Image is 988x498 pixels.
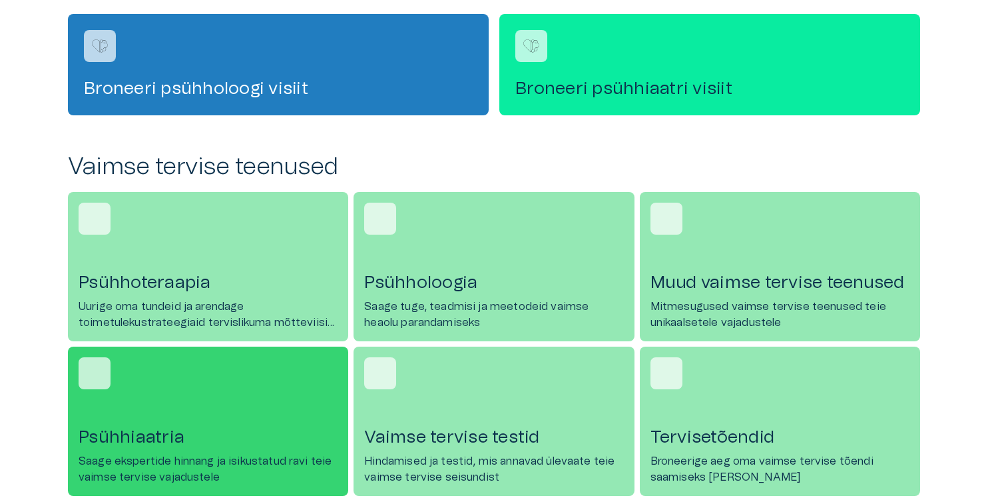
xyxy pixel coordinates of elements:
[79,453,338,485] p: Saage ekspertide hinnang ja isikustatud ravi teie vaimse tervise vajadustele
[650,299,909,331] p: Mitmesugused vaimse tervise teenused teie unikaalsetele vajadustele
[79,272,338,293] h4: Psühhoteraapia
[370,363,390,383] img: Vaimse tervise testid icon
[84,78,473,99] h4: Broneeri psühholoogi visiit
[79,299,338,331] p: Uurige oma tundeid ja arendage toimetulekustrateegiaid tervislikuma mõtteviisi saavutamiseks
[85,363,105,383] img: Psühhiaatria icon
[656,209,676,229] img: Muud vaimse tervise teenused icon
[650,272,909,293] h4: Muud vaimse tervise teenused
[499,14,920,115] a: Navigate to service booking
[79,427,338,448] h4: Psühhiaatria
[364,272,623,293] h4: Psühholoogia
[364,453,623,485] p: Hindamised ja testid, mis annavad ülevaate teie vaimse tervise seisundist
[85,209,105,229] img: Psühhoteraapia icon
[521,36,541,56] img: Broneeri psühhiaatri visiit logo
[364,299,623,331] p: Saage tuge, teadmisi ja meetodeid vaimse heaolu parandamiseks
[68,14,489,115] a: Navigate to service booking
[90,36,110,56] img: Broneeri psühholoogi visiit logo
[364,427,623,448] h4: Vaimse tervise testid
[650,453,909,485] p: Broneerige aeg oma vaimse tervise tõendi saamiseks [PERSON_NAME]
[68,153,920,181] h2: Vaimse tervise teenused
[656,363,676,383] img: Tervisetõendid icon
[370,209,390,229] img: Psühholoogia icon
[515,78,904,99] h4: Broneeri psühhiaatri visiit
[650,427,909,448] h4: Tervisetõendid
